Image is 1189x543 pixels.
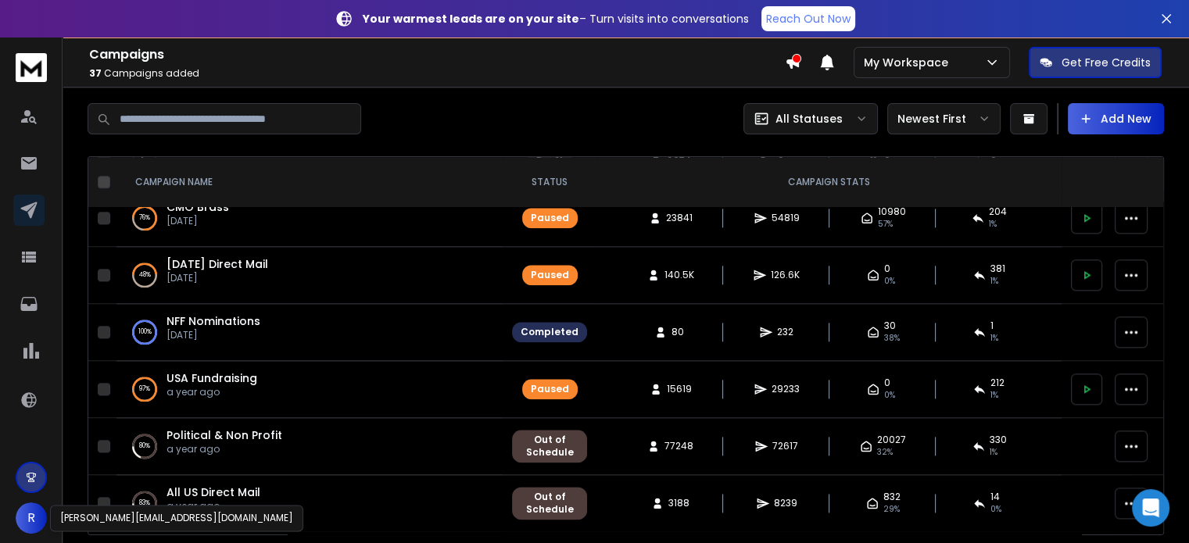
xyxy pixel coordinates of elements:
[139,495,150,511] p: 83 %
[777,326,793,338] span: 232
[884,332,900,345] span: 38 %
[990,320,994,332] span: 1
[666,212,693,224] span: 23841
[167,313,260,329] a: NFF Nominations
[884,377,890,389] span: 0
[50,505,303,531] div: [PERSON_NAME][EMAIL_ADDRESS][DOMAIN_NAME]
[887,103,1001,134] button: Newest First
[990,263,1005,275] span: 381
[89,67,785,80] p: Campaigns added
[884,263,890,275] span: 0
[1132,489,1169,527] div: Open Intercom Messenger
[772,212,800,224] span: 54819
[116,247,503,304] td: 48%[DATE] Direct Mail[DATE]
[363,11,579,27] strong: Your warmest leads are on your site
[139,438,150,454] p: 80 %
[883,491,901,503] span: 832
[521,491,578,516] div: Out of Schedule
[116,304,503,361] td: 100%NFF Nominations[DATE]
[167,370,257,386] a: USA Fundraising
[883,503,900,516] span: 29 %
[884,320,896,332] span: 30
[116,157,503,208] th: CAMPAIGN NAME
[531,212,569,224] div: Paused
[596,157,1062,208] th: CAMPAIGN STATS
[167,329,260,341] p: [DATE]
[167,215,229,227] p: [DATE]
[1068,103,1164,134] button: Add New
[139,267,151,283] p: 48 %
[167,272,268,284] p: [DATE]
[116,475,503,532] td: 83%All US Direct Maila year ago
[664,269,694,281] span: 140.5K
[363,11,749,27] p: – Turn visits into conversations
[167,443,282,455] p: a year ago
[884,275,895,288] span: 0%
[531,383,569,395] div: Paused
[16,502,47,534] button: R
[668,497,689,509] span: 3188
[167,256,268,272] a: [DATE] Direct Mail
[990,491,1000,503] span: 14
[671,326,687,338] span: 80
[989,205,1007,218] span: 204
[16,53,47,82] img: logo
[89,45,785,64] h1: Campaigns
[503,157,596,208] th: STATUS
[116,418,503,475] td: 80%Political & Non Profita year ago
[989,218,997,230] span: 1 %
[990,332,998,345] span: 1 %
[664,440,693,452] span: 77248
[878,205,906,218] span: 10980
[772,440,798,452] span: 72617
[775,111,843,127] p: All Statuses
[990,446,997,459] span: 1 %
[167,386,257,398] p: a year ago
[116,361,503,418] td: 97%USA Fundraisinga year ago
[774,497,797,509] span: 8239
[667,383,692,395] span: 15619
[877,446,893,459] span: 32 %
[138,324,152,340] p: 100 %
[884,389,895,402] span: 0%
[521,434,578,459] div: Out of Schedule
[139,210,150,226] p: 76 %
[1029,47,1162,78] button: Get Free Credits
[864,55,954,70] p: My Workspace
[990,434,1007,446] span: 330
[990,377,1005,389] span: 212
[990,389,998,402] span: 1 %
[1062,55,1151,70] p: Get Free Credits
[990,275,998,288] span: 1 %
[116,190,503,247] td: 76%CMO Brass[DATE]
[139,381,150,397] p: 97 %
[771,269,800,281] span: 126.6K
[531,269,569,281] div: Paused
[167,484,260,500] a: All US Direct Mail
[878,218,893,230] span: 57 %
[990,503,1001,516] span: 0 %
[761,6,855,31] a: Reach Out Now
[772,383,800,395] span: 29233
[89,66,102,80] span: 37
[766,11,851,27] p: Reach Out Now
[521,326,578,338] div: Completed
[167,427,282,443] a: Political & Non Profit
[167,500,260,513] p: a year ago
[877,434,906,446] span: 20027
